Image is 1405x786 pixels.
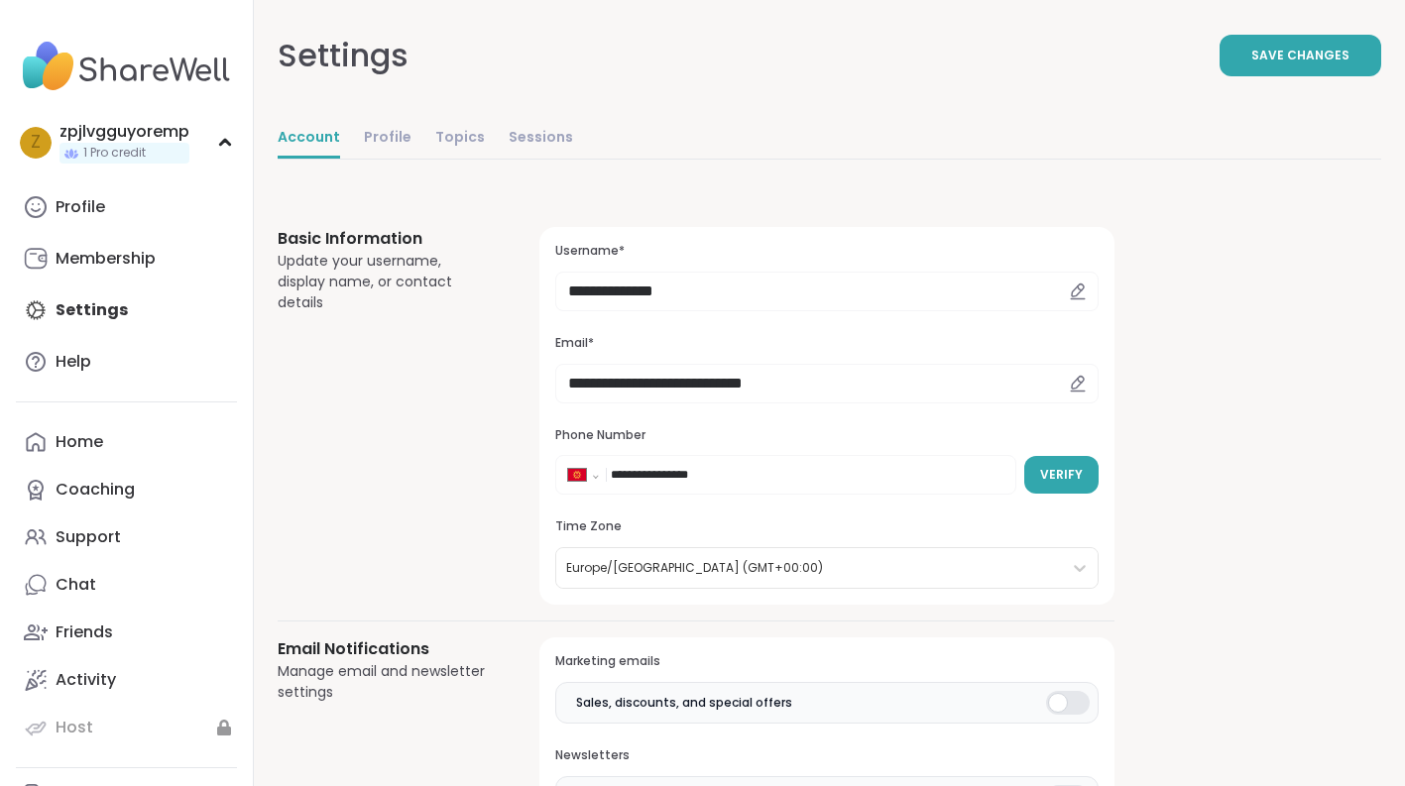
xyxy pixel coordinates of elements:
[16,418,237,466] a: Home
[1220,35,1381,76] button: Save Changes
[555,747,1099,764] h3: Newsletters
[56,574,96,596] div: Chat
[56,669,116,691] div: Activity
[56,621,113,643] div: Friends
[16,609,237,656] a: Friends
[278,251,492,313] div: Update your username, display name, or contact details
[435,119,485,159] a: Topics
[56,351,91,373] div: Help
[16,466,237,513] a: Coaching
[1251,47,1349,64] span: Save Changes
[56,479,135,501] div: Coaching
[555,653,1099,670] h3: Marketing emails
[56,196,105,218] div: Profile
[16,513,237,561] a: Support
[16,32,237,101] img: ShareWell Nav Logo
[278,32,409,79] div: Settings
[56,717,93,738] div: Host
[83,145,146,162] span: 1 Pro credit
[278,119,340,159] a: Account
[555,335,1099,352] h3: Email*
[16,656,237,704] a: Activity
[576,694,792,712] span: Sales, discounts, and special offers
[56,248,156,270] div: Membership
[278,661,492,703] div: Manage email and newsletter settings
[555,243,1099,260] h3: Username*
[16,235,237,282] a: Membership
[1024,456,1099,494] button: Verify
[509,119,573,159] a: Sessions
[1040,466,1083,484] span: Verify
[278,227,492,251] h3: Basic Information
[16,183,237,231] a: Profile
[16,338,237,386] a: Help
[56,526,121,548] div: Support
[364,119,411,159] a: Profile
[56,431,103,453] div: Home
[555,518,1099,535] h3: Time Zone
[59,121,189,143] div: zpjlvgguyoremp
[555,427,1099,444] h3: Phone Number
[278,637,492,661] h3: Email Notifications
[16,704,237,751] a: Host
[16,561,237,609] a: Chat
[31,130,41,156] span: z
